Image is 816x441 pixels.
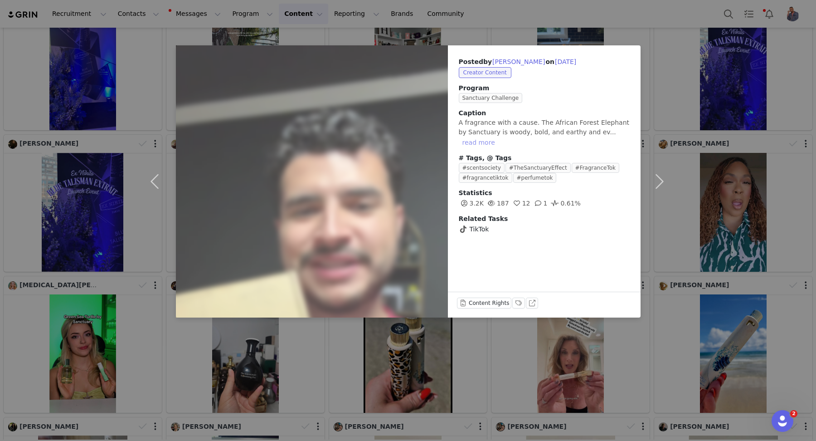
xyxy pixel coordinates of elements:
span: 1 [533,200,548,207]
span: #scentsociety [459,163,505,173]
span: A fragrance with a cause. The African Forest Elephant by Sanctuary is woody, bold, and earthy and... [459,119,630,136]
span: #fragrancetiktok [459,173,512,183]
button: Content Rights [457,298,512,309]
span: 0.61% [549,200,580,207]
span: 12 [511,200,530,207]
span: #TheSanctuaryEffect [505,163,571,173]
span: Caption [459,109,486,117]
a: Sanctuary Challenge [459,94,526,101]
button: [DATE] [554,56,577,67]
span: Related Tasks [459,215,508,222]
span: TikTok [470,225,489,234]
span: 2 [790,410,797,417]
span: 187 [486,200,509,207]
iframe: Intercom live chat [772,410,793,432]
span: by [483,58,545,65]
span: # Tags, @ Tags [459,154,512,162]
span: #perfumetok [513,173,557,183]
span: Posted on [459,58,577,65]
span: Sanctuary Challenge [459,93,523,103]
button: read more [459,137,499,148]
span: Program [459,83,630,93]
span: #FragranceTok [572,163,619,173]
span: 3.2K [459,200,484,207]
button: [PERSON_NAME] [492,56,545,67]
span: Creator Content [459,67,511,78]
span: Statistics [459,189,492,196]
